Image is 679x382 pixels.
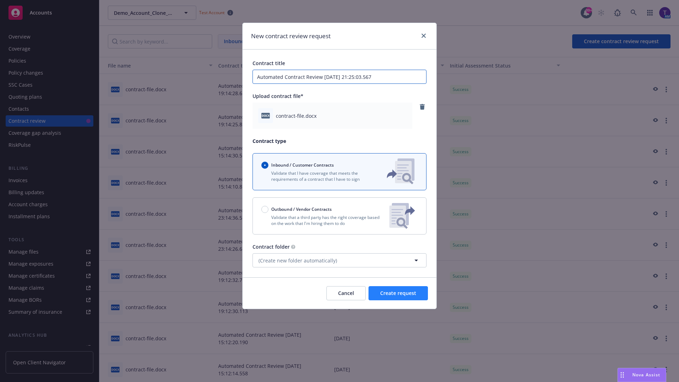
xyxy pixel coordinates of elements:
[368,286,428,300] button: Create request
[253,93,303,99] span: Upload contract file*
[418,103,426,111] a: remove
[253,137,426,145] p: Contract type
[253,243,290,250] span: Contract folder
[632,372,660,378] span: Nova Assist
[259,257,337,264] span: (Create new folder automatically)
[338,290,354,296] span: Cancel
[261,206,268,213] input: Outbound / Vendor Contracts
[251,31,331,41] h1: New contract review request
[276,112,317,120] span: contract-file.docx
[271,206,332,212] span: Outbound / Vendor Contracts
[253,60,285,66] span: Contract title
[419,31,428,40] a: close
[261,162,268,169] input: Inbound / Customer Contracts
[253,70,426,84] input: Enter a title for this contract
[253,153,426,190] button: Inbound / Customer ContractsValidate that I have coverage that meets the requirements of a contra...
[261,214,384,226] p: Validate that a third party has the right coverage based on the work that I'm hiring them to do
[271,162,334,168] span: Inbound / Customer Contracts
[261,113,270,118] span: docx
[618,368,627,382] div: Drag to move
[261,170,375,182] p: Validate that I have coverage that meets the requirements of a contract that I have to sign
[617,368,666,382] button: Nova Assist
[326,286,366,300] button: Cancel
[253,197,426,235] button: Outbound / Vendor ContractsValidate that a third party has the right coverage based on the work t...
[380,290,416,296] span: Create request
[253,253,426,267] button: (Create new folder automatically)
